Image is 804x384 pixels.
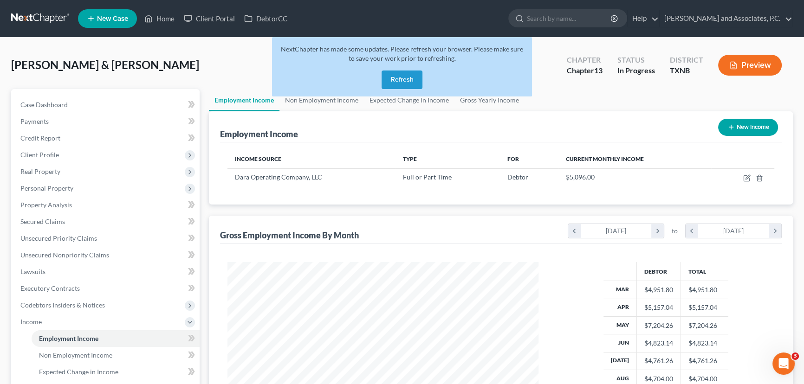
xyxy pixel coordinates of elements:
div: $4,823.14 [644,339,673,348]
span: Debtor [507,173,528,181]
div: $4,761.26 [644,356,673,365]
a: Executory Contracts [13,280,200,297]
span: Employment Income [39,334,98,342]
span: Type [402,155,416,162]
a: Property Analysis [13,197,200,213]
a: Unsecured Priority Claims [13,230,200,247]
input: Search by name... [527,10,612,27]
span: Codebtors Insiders & Notices [20,301,105,309]
td: $4,951.80 [681,281,728,299]
div: $4,704.00 [644,374,673,384]
iframe: Intercom live chat [772,352,795,375]
span: New Case [97,15,128,22]
span: Credit Report [20,134,60,142]
div: [DATE] [698,224,769,238]
td: $7,204.26 [681,316,728,334]
i: chevron_right [651,224,664,238]
span: to [672,226,678,236]
button: Refresh [382,70,422,89]
span: Non Employment Income [39,351,112,359]
span: Personal Property [20,184,73,192]
a: Lawsuits [13,263,200,280]
span: Unsecured Nonpriority Claims [20,251,109,259]
i: chevron_left [686,224,698,238]
span: Case Dashboard [20,101,68,109]
th: May [603,316,637,334]
span: Expected Change in Income [39,368,118,376]
span: [PERSON_NAME] & [PERSON_NAME] [11,58,199,71]
td: $4,761.26 [681,352,728,370]
span: NextChapter has made some updates. Please refresh your browser. Please make sure to save your wor... [281,45,523,62]
a: Case Dashboard [13,96,200,113]
a: DebtorCC [240,10,292,27]
i: chevron_right [769,224,781,238]
a: Credit Report [13,130,200,147]
span: Property Analysis [20,201,72,209]
span: Unsecured Priority Claims [20,234,97,242]
span: For [507,155,519,162]
div: $4,951.80 [644,285,673,294]
a: Help [628,10,659,27]
td: $4,823.14 [681,334,728,352]
i: chevron_left [568,224,581,238]
div: Status [617,55,655,65]
button: New Income [718,119,778,136]
a: [PERSON_NAME] and Associates, P.C. [660,10,792,27]
span: Current Monthly Income [566,155,644,162]
div: In Progress [617,65,655,76]
div: District [670,55,703,65]
span: Income Source [235,155,281,162]
th: Mar [603,281,637,299]
div: TXNB [670,65,703,76]
span: Client Profile [20,151,59,159]
span: Lawsuits [20,268,45,275]
a: Expected Change in Income [32,364,200,380]
a: Non Employment Income [32,347,200,364]
a: Payments [13,113,200,130]
span: 3 [791,352,799,360]
span: Real Property [20,167,60,175]
th: [DATE] [603,352,637,370]
span: Executory Contracts [20,284,80,292]
span: Income [20,318,42,326]
th: Total [681,262,728,281]
div: Gross Employment Income By Month [220,230,359,241]
a: Client Portal [179,10,240,27]
div: $7,204.26 [644,321,673,330]
td: $5,157.04 [681,299,728,316]
span: Full or Part Time [402,173,451,181]
a: Employment Income [32,330,200,347]
a: Employment Income [209,89,279,111]
th: Apr [603,299,637,316]
div: $5,157.04 [644,303,673,312]
a: Secured Claims [13,213,200,230]
span: Secured Claims [20,218,65,225]
th: Jun [603,334,637,352]
a: Unsecured Nonpriority Claims [13,247,200,263]
span: $5,096.00 [566,173,595,181]
th: Debtor [637,262,681,281]
div: Chapter [567,55,603,65]
span: Dara Operating Company, LLC [235,173,322,181]
div: Employment Income [220,128,298,140]
div: [DATE] [581,224,652,238]
a: Home [140,10,179,27]
button: Preview [718,55,782,76]
span: Payments [20,117,49,125]
span: 13 [594,66,603,75]
div: Chapter [567,65,603,76]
